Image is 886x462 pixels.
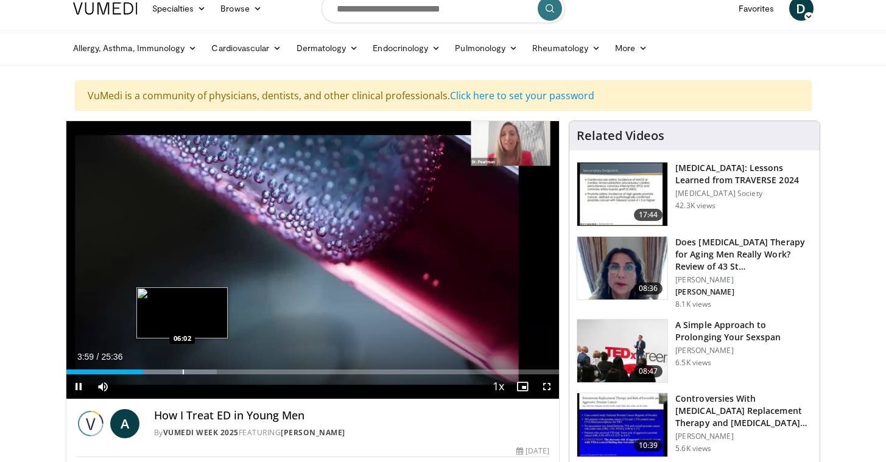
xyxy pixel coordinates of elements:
[154,409,550,422] h4: How I Treat ED in Young Men
[675,201,715,211] p: 42.3K views
[634,209,663,221] span: 17:44
[577,236,812,309] a: 08:36 Does [MEDICAL_DATA] Therapy for Aging Men Really Work? Review of 43 St… [PERSON_NAME] [PERS...
[525,36,608,60] a: Rheumatology
[154,427,550,438] div: By FEATURING
[577,128,664,143] h4: Related Videos
[675,162,812,186] h3: [MEDICAL_DATA]: Lessons Learned from TRAVERSE 2024
[448,36,525,60] a: Pulmonology
[675,358,711,368] p: 6.5K views
[675,275,812,285] p: [PERSON_NAME]
[516,446,549,457] div: [DATE]
[675,189,812,198] p: [MEDICAL_DATA] Society
[577,163,667,226] img: 1317c62a-2f0d-4360-bee0-b1bff80fed3c.150x105_q85_crop-smart_upscale.jpg
[110,409,139,438] a: A
[675,287,812,297] p: [PERSON_NAME]
[450,89,594,102] a: Click here to set your password
[675,432,812,441] p: [PERSON_NAME]
[75,80,812,111] div: VuMedi is a community of physicians, dentists, and other clinical professionals.
[510,374,535,399] button: Enable picture-in-picture mode
[66,36,205,60] a: Allergy, Asthma, Immunology
[675,236,812,273] h3: Does [MEDICAL_DATA] Therapy for Aging Men Really Work? Review of 43 St…
[66,374,91,399] button: Pause
[163,427,239,438] a: Vumedi Week 2025
[77,352,94,362] span: 3:59
[76,409,105,438] img: Vumedi Week 2025
[577,393,812,457] a: 10:39 Controversies With [MEDICAL_DATA] Replacement Therapy and [MEDICAL_DATA] Can… [PERSON_NAME]...
[204,36,289,60] a: Cardiovascular
[486,374,510,399] button: Playback Rate
[577,162,812,226] a: 17:44 [MEDICAL_DATA]: Lessons Learned from TRAVERSE 2024 [MEDICAL_DATA] Society 42.3K views
[608,36,655,60] a: More
[577,393,667,457] img: 418933e4-fe1c-4c2e-be56-3ce3ec8efa3b.150x105_q85_crop-smart_upscale.jpg
[289,36,366,60] a: Dermatology
[97,352,99,362] span: /
[101,352,122,362] span: 25:36
[577,319,812,383] a: 08:47 A Simple Approach to Prolonging Your Sexspan [PERSON_NAME] 6.5K views
[634,282,663,295] span: 08:36
[281,427,345,438] a: [PERSON_NAME]
[535,374,559,399] button: Fullscreen
[577,320,667,383] img: c4bd4661-e278-4c34-863c-57c104f39734.150x105_q85_crop-smart_upscale.jpg
[675,346,812,355] p: [PERSON_NAME]
[577,237,667,300] img: 4d4bce34-7cbb-4531-8d0c-5308a71d9d6c.150x105_q85_crop-smart_upscale.jpg
[675,393,812,429] h3: Controversies With [MEDICAL_DATA] Replacement Therapy and [MEDICAL_DATA] Can…
[675,444,711,453] p: 5.6K views
[66,121,560,399] video-js: Video Player
[634,439,663,452] span: 10:39
[66,369,560,374] div: Progress Bar
[73,2,138,15] img: VuMedi Logo
[634,365,663,377] span: 08:47
[675,299,711,309] p: 8.1K views
[675,319,812,343] h3: A Simple Approach to Prolonging Your Sexspan
[365,36,448,60] a: Endocrinology
[91,374,115,399] button: Mute
[136,287,228,338] img: image.jpeg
